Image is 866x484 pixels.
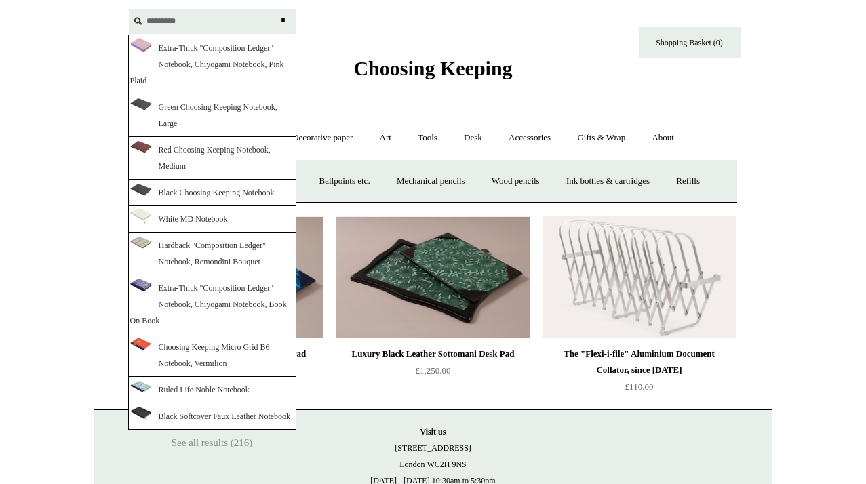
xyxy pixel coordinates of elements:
[385,163,477,199] a: Mechanical pencils
[340,346,526,362] div: Luxury Black Leather Sottomani Desk Pad
[336,216,529,338] a: Luxury Black Leather Sottomani Desk Pad Luxury Black Leather Sottomani Desk Pad
[128,377,296,403] a: Ruled Life Noble Notebook
[416,365,451,376] span: £1,250.00
[336,216,529,338] img: Luxury Black Leather Sottomani Desk Pad
[543,216,735,338] a: The "Flexi-i-file" Aluminium Document Collator, since 1941 The "Flexi-i-file" Aluminium Document ...
[128,275,296,334] a: Extra-Thick "Composition Ledger" Notebook, Chiyogami Notebook, Book On Book
[336,346,529,401] a: Luxury Black Leather Sottomani Desk Pad £1,250.00
[130,38,152,52] img: YfjnbDL7F9TTcCC9MgGl-j8ihiZfGsBaf6U02rNLSZA_thumb.png
[128,180,296,206] a: Black Choosing Keeping Notebook
[496,120,563,156] a: Accessories
[664,163,712,199] a: Refills
[130,237,152,249] img: ygsurl5gTzRIQnOnTh8pZC3DuBe-qgolSWOTxU5quhA_thumb.png
[128,35,296,94] a: Extra-Thick "Composition Ledger" Notebook, Chiyogami Notebook, Pink Plaid
[128,334,296,377] a: Choosing Keeping Micro Grid B6 Notebook, Vermilion
[420,427,446,437] strong: Visit us
[128,430,296,456] a: See all results (216)
[130,98,152,110] img: BrkLryGse1TB3zmf5QJJEzpQdsXMSo-xfYhAylRZECk_thumb.png
[128,233,296,275] a: Hardback "Composition Ledger" Notebook, Remondini Bouquet
[406,120,450,156] a: Tools
[128,94,296,137] a: Green Choosing Keeping Notebook, Large
[280,120,365,156] a: Decorative paper
[130,407,152,420] img: DpPg06ydaO_GyxkYKmUYeDiOOX8bxaoS7Xc0VbPgth0_thumb.png
[130,381,152,393] img: 2pdUOOhW9ipFhjoBKrdjkwnAa8Hzlnyme_FH0eXt7LA_thumb.png
[128,403,296,430] a: Black Softcover Faux Leather Notebook
[130,184,152,196] img: yZ0JevWWlRde4DFyy-C2GJzfaXl4e6ubEQtjsgzkwHk_thumb.png
[130,208,152,224] img: 5TMj-DI_xPKL6x0ICGUH0k4g1kcl-_l3dJkYOkcQXQ_thumb.png
[128,206,296,233] a: White MD Notebook
[625,382,654,392] span: £110.00
[554,163,662,199] a: Ink bottles & cartridges
[128,137,296,180] a: Red Choosing Keeping Notebook, Medium
[479,163,552,199] a: Wood pencils
[452,120,494,156] a: Desk
[368,120,404,156] a: Art
[639,120,686,156] a: About
[307,163,382,199] a: Ballpoints etc.
[130,279,152,292] img: H_MFO6G3teD1a7BCP70_OzPBRyCIXhyq-zNgfxHTswQ_thumb.png
[543,346,735,401] a: The "Flexi-i-file" Aluminium Document Collator, since [DATE] £110.00
[130,141,152,153] img: UFo0xINwo0lqb9O9s1zCTNzuTVpCywzu4fXk18CgxFE_thumb.png
[639,27,741,58] a: Shopping Basket (0)
[565,120,637,156] a: Gifts & Wrap
[353,57,512,79] span: Choosing Keeping
[546,346,732,378] div: The "Flexi-i-file" Aluminium Document Collator, since [DATE]
[543,216,735,338] img: The "Flexi-i-file" Aluminium Document Collator, since 1941
[130,338,152,351] img: YtkBXxJSHly9ANGLEk-LBHyUYRR4RShi2zMk50mWI-A_thumb.png
[353,68,512,77] a: Choosing Keeping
